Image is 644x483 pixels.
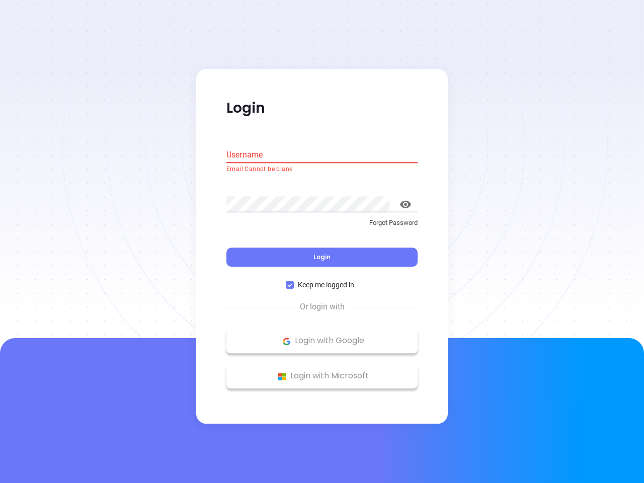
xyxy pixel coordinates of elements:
span: Keep me logged in [294,280,358,291]
img: Microsoft Logo [276,370,288,383]
p: Login with Microsoft [231,369,413,384]
a: Forgot Password [226,218,418,236]
button: Google Logo Login with Google [226,329,418,354]
p: Login [226,99,418,117]
p: Email Cannot be blank [226,165,418,175]
p: Login with Google [231,334,413,349]
span: Login [313,253,331,262]
button: Login [226,248,418,267]
img: Google Logo [280,335,293,348]
p: Forgot Password [226,218,418,228]
button: Microsoft Logo Login with Microsoft [226,364,418,389]
button: toggle password visibility [393,192,418,216]
span: Or login with [295,301,350,313]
